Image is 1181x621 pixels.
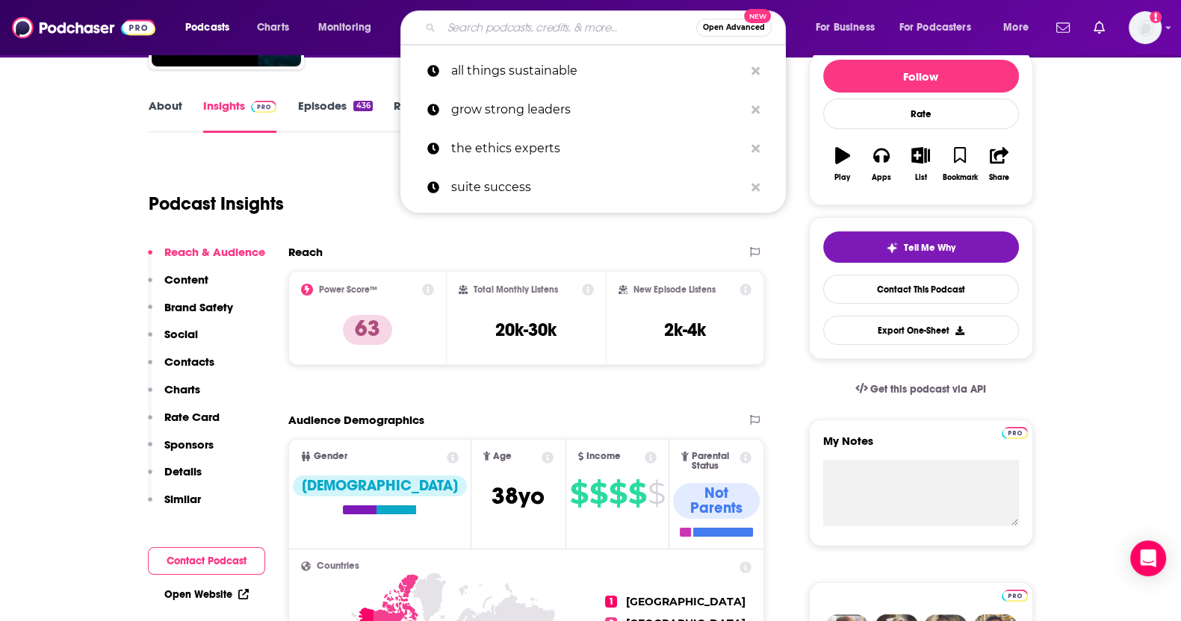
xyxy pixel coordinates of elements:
span: Open Advanced [703,24,765,31]
a: Charts [247,16,298,40]
a: Show notifications dropdown [1050,15,1076,40]
span: Gender [314,452,347,461]
div: Apps [872,173,891,182]
img: tell me why sparkle [886,242,898,254]
span: $ [570,481,588,505]
button: Apps [862,137,901,191]
span: New [744,9,771,23]
img: User Profile [1129,11,1162,44]
span: Logged in as nshort92 [1129,11,1162,44]
span: Get this podcast via API [870,383,986,396]
button: open menu [890,16,993,40]
a: suite success [400,168,786,207]
a: Open Website [164,588,249,601]
span: [GEOGRAPHIC_DATA] [626,595,746,608]
button: open menu [805,16,893,40]
div: Rate [823,99,1019,129]
p: 63 [343,315,392,345]
button: Social [148,327,198,355]
p: Reach & Audience [164,245,265,259]
button: Contacts [148,355,214,382]
div: Share [989,173,1009,182]
span: More [1003,17,1029,38]
a: Get this podcast via API [843,371,999,408]
a: Contact This Podcast [823,275,1019,304]
button: Contact Podcast [148,547,265,575]
img: Podchaser - Follow, Share and Rate Podcasts [12,13,155,42]
button: Open AdvancedNew [696,19,772,37]
span: Parental Status [692,452,737,471]
button: Follow [823,60,1019,93]
span: $ [609,481,627,505]
h3: 20k-30k [495,319,557,341]
button: Bookmark [940,137,979,191]
span: Income [586,452,621,461]
button: Export One-Sheet [823,316,1019,345]
div: Search podcasts, credits, & more... [415,10,800,45]
div: Play [834,173,850,182]
h2: Total Monthly Listens [474,284,558,295]
div: [DEMOGRAPHIC_DATA] [293,475,467,496]
button: Charts [148,382,200,410]
button: tell me why sparkleTell Me Why [823,231,1019,263]
button: Content [148,272,208,300]
span: $ [589,481,607,505]
span: Tell Me Why [904,242,955,254]
p: Content [164,272,208,287]
a: InsightsPodchaser Pro [203,99,277,133]
div: List [915,173,927,182]
a: Show notifications dropdown [1088,15,1111,40]
span: For Business [816,17,875,38]
button: Sponsors [148,437,214,465]
span: 1 [605,596,617,608]
span: Age [493,452,512,461]
button: open menu [993,16,1047,40]
span: For Podcasters [899,17,971,38]
button: Similar [148,492,201,519]
h3: 2k-4k [664,319,706,341]
div: Open Intercom Messenger [1130,540,1166,576]
p: Details [164,464,202,478]
h2: New Episode Listens [633,284,716,295]
p: Rate Card [164,410,220,424]
a: Episodes436 [297,99,372,133]
button: Rate Card [148,410,220,437]
img: Podchaser Pro [1002,590,1028,602]
h2: Audience Demographics [288,413,424,427]
h2: Power Score™ [319,284,377,295]
input: Search podcasts, credits, & more... [441,16,696,40]
button: open menu [308,16,391,40]
p: Brand Safety [164,300,233,314]
svg: Add a profile image [1150,11,1162,23]
button: open menu [175,16,249,40]
span: Monitoring [318,17,371,38]
span: 38 yo [492,481,545,511]
a: Pro website [1002,587,1028,602]
button: Share [979,137,1018,191]
h2: Reach [288,245,323,259]
img: Podchaser Pro [1002,427,1028,439]
button: Reach & Audience [148,245,265,272]
p: Similar [164,492,201,506]
div: 436 [353,101,372,111]
p: Sponsors [164,437,214,452]
a: Pro website [1002,425,1028,439]
span: $ [648,481,665,505]
p: all things sustainable [451,52,744,90]
a: grow strong leaders [400,90,786,129]
div: Bookmark [942,173,977,182]
p: grow strong leaders [451,90,744,129]
a: About [149,99,182,133]
span: Charts [257,17,289,38]
h1: Podcast Insights [149,193,284,215]
button: Brand Safety [148,300,233,328]
p: Contacts [164,355,214,369]
span: Countries [317,561,359,571]
button: Details [148,464,202,492]
div: Not Parents [673,483,760,519]
label: My Notes [823,434,1019,460]
p: the ethics experts [451,129,744,168]
a: the ethics experts [400,129,786,168]
button: List [901,137,940,191]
